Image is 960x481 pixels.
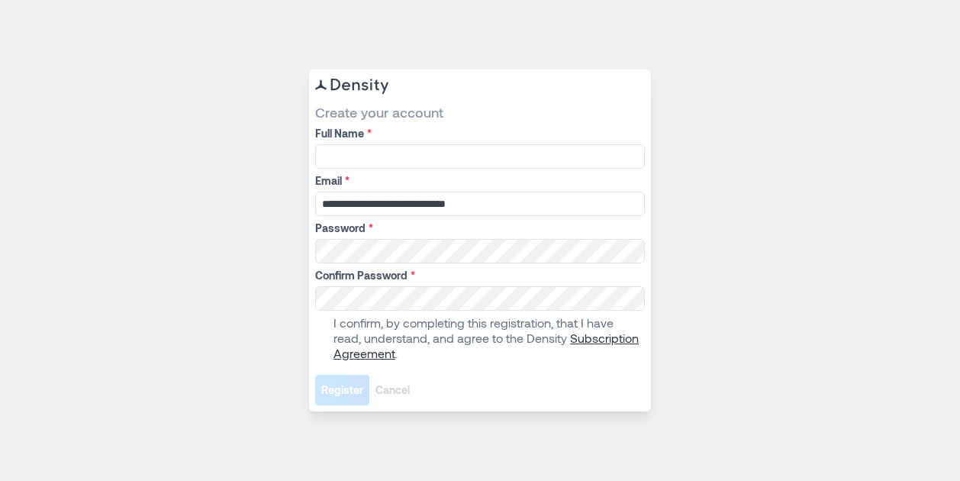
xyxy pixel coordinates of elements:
[315,126,642,141] label: Full Name
[333,331,639,360] a: Subscription Agreement
[333,315,642,361] p: I confirm, by completing this registration, that I have read, understand, and agree to the Density .
[315,103,645,121] span: Create your account
[315,173,642,189] label: Email
[369,375,416,405] button: Cancel
[315,375,369,405] button: Register
[315,268,642,283] label: Confirm Password
[315,221,642,236] label: Password
[375,383,410,398] span: Cancel
[321,383,363,398] span: Register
